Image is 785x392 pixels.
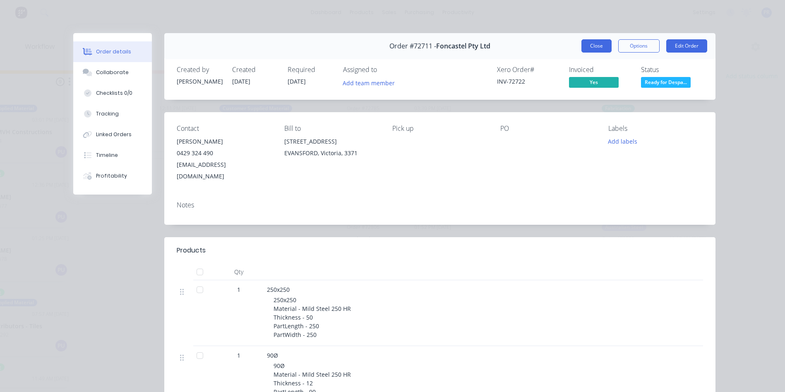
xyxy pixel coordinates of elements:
div: Created [232,66,278,74]
button: Add team member [338,77,399,88]
div: EVANSFORD, Victoria, 3371 [284,147,379,159]
div: [STREET_ADDRESS]EVANSFORD, Victoria, 3371 [284,136,379,162]
div: Invoiced [569,66,631,74]
span: Order #72711 - [389,42,436,50]
button: Add team member [343,77,399,88]
button: Order details [73,41,152,62]
button: Options [618,39,660,53]
span: 1 [237,351,240,360]
button: Close [581,39,612,53]
div: PO [500,125,595,132]
div: Timeline [96,152,118,159]
div: Contact [177,125,271,132]
div: Required [288,66,333,74]
div: 0429 324 490 [177,147,271,159]
div: Qty [214,264,264,280]
div: Labels [608,125,703,132]
button: Edit Order [666,39,707,53]
div: Collaborate [96,69,129,76]
span: 250x250 [267,286,290,293]
div: Created by [177,66,222,74]
span: [DATE] [232,77,250,85]
span: 1 [237,285,240,294]
span: Yes [569,77,619,87]
div: [PERSON_NAME] [177,136,271,147]
div: INV-72722 [497,77,559,86]
span: Ready for Despa... [641,77,691,87]
div: Profitability [96,172,127,180]
span: Foncastel Pty Ltd [436,42,490,50]
button: Ready for Despa... [641,77,691,89]
div: [STREET_ADDRESS] [284,136,379,147]
div: Order details [96,48,131,55]
div: [PERSON_NAME]0429 324 490[EMAIL_ADDRESS][DOMAIN_NAME] [177,136,271,182]
div: Notes [177,201,703,209]
div: Tracking [96,110,119,118]
div: Linked Orders [96,131,132,138]
div: [EMAIL_ADDRESS][DOMAIN_NAME] [177,159,271,182]
button: Checklists 0/0 [73,83,152,103]
button: Tracking [73,103,152,124]
div: Checklists 0/0 [96,89,132,97]
button: Profitability [73,166,152,186]
div: [PERSON_NAME] [177,77,222,86]
div: Xero Order # [497,66,559,74]
button: Add labels [604,136,642,147]
span: [DATE] [288,77,306,85]
div: Products [177,245,206,255]
button: Timeline [73,145,152,166]
span: 90Ø [267,351,278,359]
div: Status [641,66,703,74]
div: Pick up [392,125,487,132]
div: Bill to [284,125,379,132]
button: Linked Orders [73,124,152,145]
span: 250x250 Material - Mild Steel 250 HR Thickness - 50 PartLength - 250 PartWidth - 250 [274,296,351,339]
div: Assigned to [343,66,426,74]
button: Collaborate [73,62,152,83]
